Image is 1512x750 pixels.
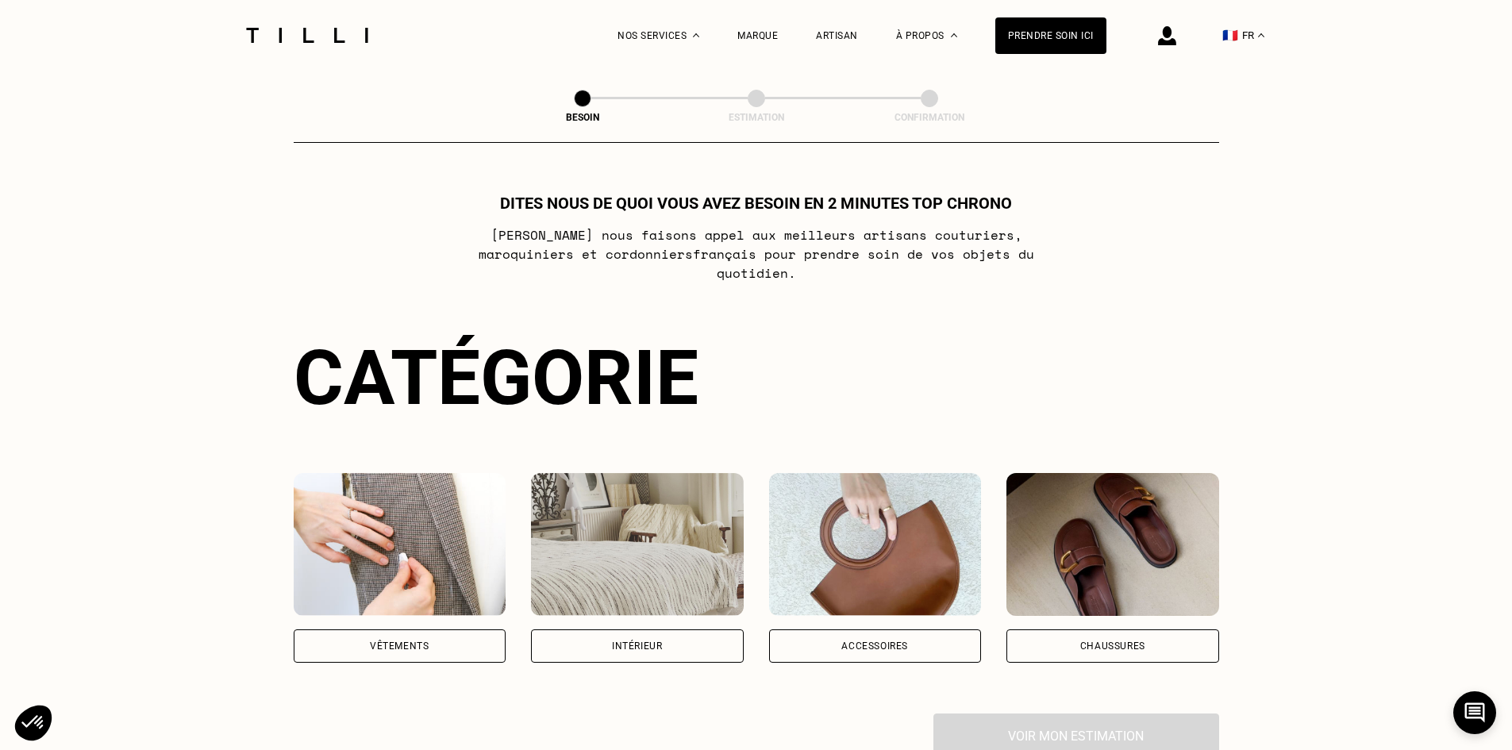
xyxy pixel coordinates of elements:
[1158,26,1176,45] img: icône connexion
[441,225,1071,283] p: [PERSON_NAME] nous faisons appel aux meilleurs artisans couturiers , maroquiniers et cordonniers ...
[769,473,982,616] img: Accessoires
[841,641,908,651] div: Accessoires
[240,28,374,43] img: Logo du service de couturière Tilli
[1006,473,1219,616] img: Chaussures
[850,112,1009,123] div: Confirmation
[816,30,858,41] a: Artisan
[531,473,744,616] img: Intérieur
[951,33,957,37] img: Menu déroulant à propos
[995,17,1106,54] a: Prendre soin ici
[503,112,662,123] div: Besoin
[612,641,662,651] div: Intérieur
[294,473,506,616] img: Vêtements
[1080,641,1145,651] div: Chaussures
[677,112,836,123] div: Estimation
[370,641,429,651] div: Vêtements
[737,30,778,41] a: Marque
[1222,28,1238,43] span: 🇫🇷
[294,333,1219,422] div: Catégorie
[500,194,1012,213] h1: Dites nous de quoi vous avez besoin en 2 minutes top chrono
[693,33,699,37] img: Menu déroulant
[1258,33,1264,37] img: menu déroulant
